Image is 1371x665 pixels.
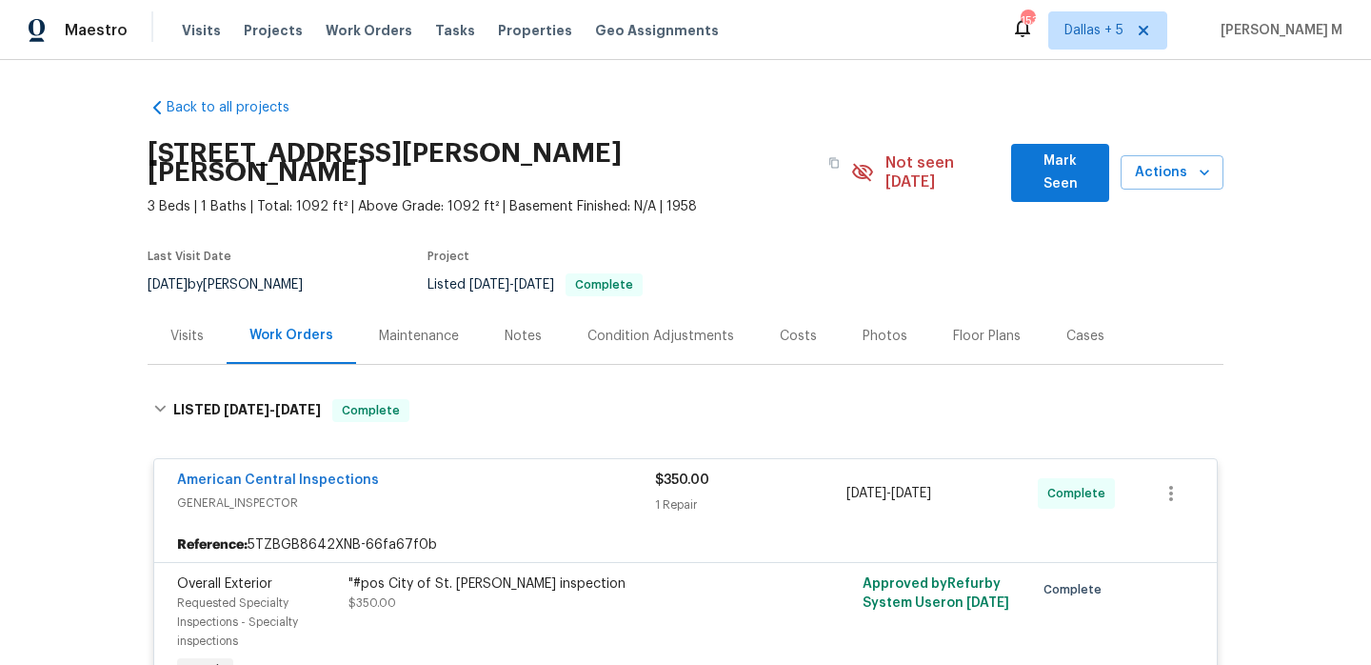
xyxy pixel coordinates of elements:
[379,327,459,346] div: Maintenance
[595,21,719,40] span: Geo Assignments
[177,494,655,513] span: GENERAL_INSPECTOR
[655,495,846,514] div: 1 Repair
[148,251,231,262] span: Last Visit Date
[469,278,509,292] span: [DATE]
[1213,21,1342,40] span: [PERSON_NAME] M
[1011,144,1109,202] button: Mark Seen
[1026,150,1094,196] span: Mark Seen
[863,577,1009,610] span: Approved by Refurby System User on
[966,596,1009,610] span: [DATE]
[334,401,407,420] span: Complete
[863,327,907,346] div: Photos
[435,24,475,37] span: Tasks
[148,197,851,216] span: 3 Beds | 1 Baths | Total: 1092 ft² | Above Grade: 1092 ft² | Basement Finished: N/A | 1958
[953,327,1021,346] div: Floor Plans
[655,474,709,487] span: $350.00
[148,278,188,292] span: [DATE]
[148,98,330,117] a: Back to all projects
[1043,580,1109,599] span: Complete
[427,278,643,292] span: Listed
[177,535,248,554] b: Reference:
[885,153,1001,191] span: Not seen [DATE]
[177,474,379,487] a: American Central Inspections
[275,403,321,416] span: [DATE]
[846,484,931,503] span: -
[846,487,886,500] span: [DATE]
[177,577,272,591] span: Overall Exterior
[427,251,469,262] span: Project
[469,278,554,292] span: -
[587,327,734,346] div: Condition Adjustments
[170,327,204,346] div: Visits
[148,273,326,296] div: by [PERSON_NAME]
[249,326,333,345] div: Work Orders
[505,327,542,346] div: Notes
[891,487,931,500] span: [DATE]
[177,597,298,647] span: Requested Specialty Inspections - Specialty inspections
[498,21,572,40] span: Properties
[224,403,269,416] span: [DATE]
[817,146,851,180] button: Copy Address
[224,403,321,416] span: -
[65,21,128,40] span: Maestro
[148,144,817,182] h2: [STREET_ADDRESS][PERSON_NAME][PERSON_NAME]
[154,528,1217,562] div: 5TZBGB8642XNB-66fa67f0b
[148,380,1223,441] div: LISTED [DATE]-[DATE]Complete
[173,399,321,422] h6: LISTED
[182,21,221,40] span: Visits
[326,21,412,40] span: Work Orders
[348,597,396,609] span: $350.00
[1136,161,1208,185] span: Actions
[780,327,817,346] div: Costs
[1021,11,1034,30] div: 153
[244,21,303,40] span: Projects
[567,279,641,291] span: Complete
[1121,155,1223,191] button: Actions
[514,278,554,292] span: [DATE]
[1047,484,1113,503] span: Complete
[348,574,765,594] div: "#pos City of St. [PERSON_NAME] inspection
[1066,327,1104,346] div: Cases
[1064,21,1123,40] span: Dallas + 5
